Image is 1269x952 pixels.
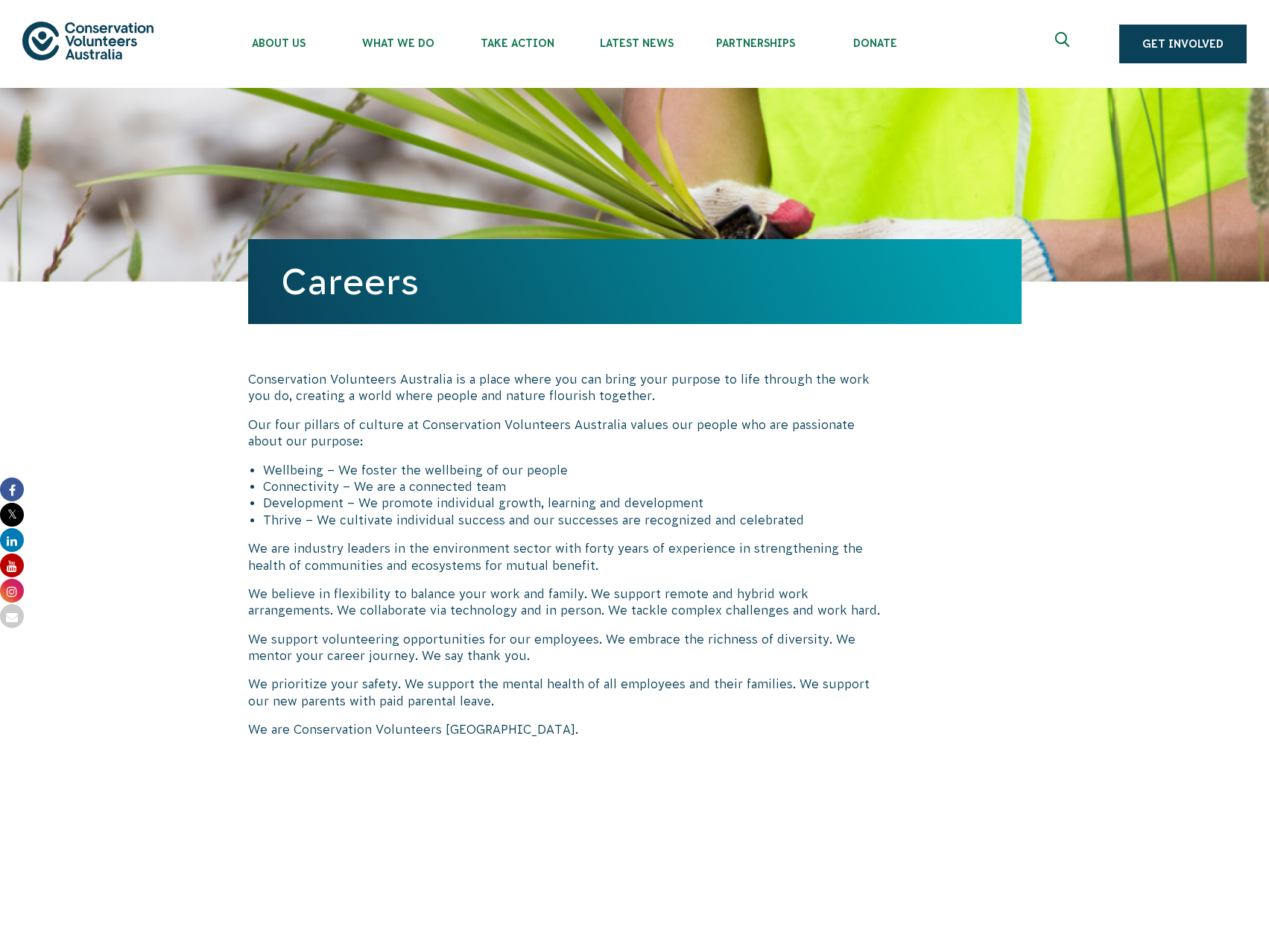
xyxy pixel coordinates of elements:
span: About Us [219,37,338,49]
span: What We Do [338,37,458,49]
span: Partnerships [696,37,815,49]
p: We are Conservation Volunteers [GEOGRAPHIC_DATA]. [248,721,887,737]
p: We are industry leaders in the environment sector with forty years of experience in strengthening... [248,540,887,574]
span: Take Action [458,37,577,49]
li: Wellbeing – We foster the wellbeing of our people [263,462,887,478]
img: logo.svg [22,22,154,60]
span: Donate [815,37,934,49]
p: We support volunteering opportunities for our employees. We embrace the richness of diversity. We... [248,631,887,664]
li: Thrive – We cultivate individual success and our successes are recognized and celebrated [263,512,887,528]
span: Expand search box [1055,32,1074,56]
p: We prioritize your safety. We support the mental health of all employees and their families. We s... [248,676,887,709]
h1: Careers [281,261,989,302]
li: Development – We promote individual growth, learning and development [263,495,887,511]
p: We believe in flexibility to balance your work and family. We support remote and hybrid work arra... [248,586,887,619]
a: Get Involved [1119,25,1247,63]
button: Expand search box Close search box [1046,26,1082,62]
p: Conservation Volunteers Australia is a place where you can bring your purpose to life through the... [248,371,887,404]
p: Our four pillars of culture at Conservation Volunteers Australia values our people who are passio... [248,416,887,450]
span: Latest News [577,37,696,49]
li: Connectivity – We are a connected team [263,478,887,495]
